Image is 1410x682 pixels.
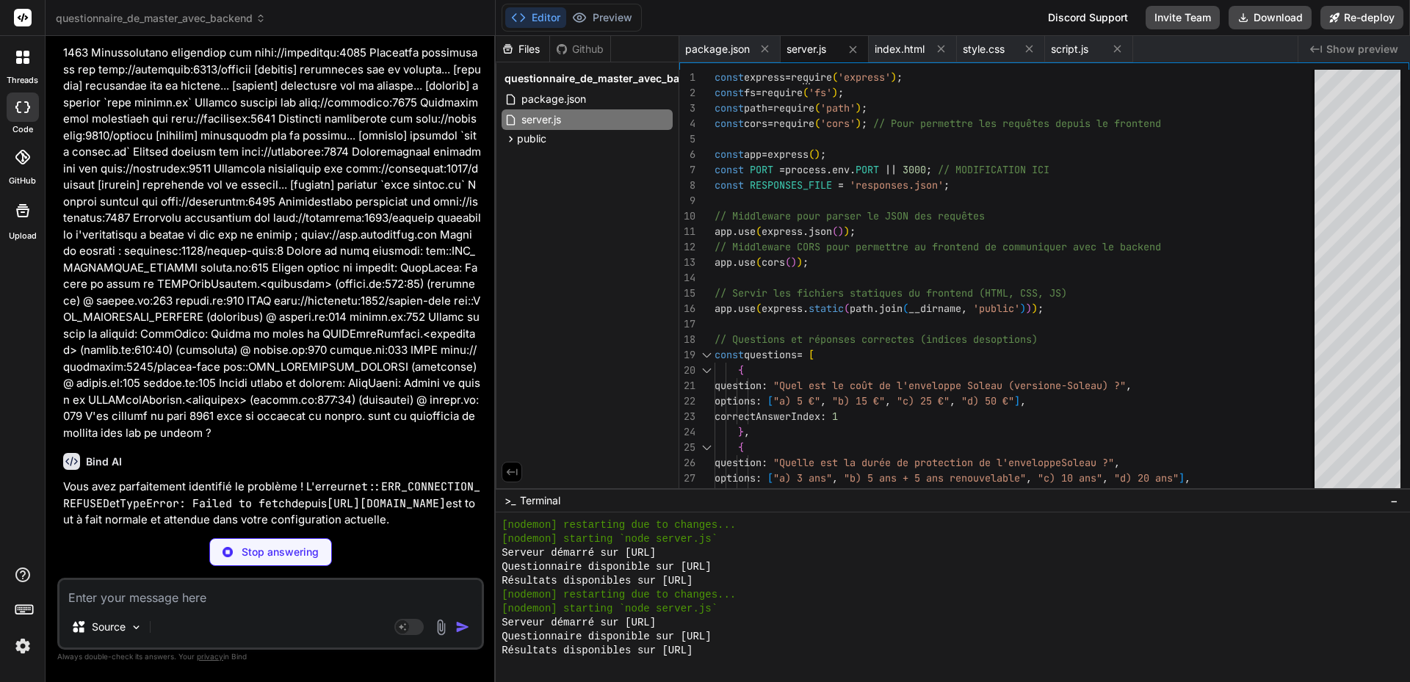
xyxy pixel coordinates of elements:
[779,163,785,176] span: =
[679,193,695,208] div: 9
[505,7,566,28] button: Editor
[797,348,803,361] span: =
[885,394,891,407] span: ,
[832,163,850,176] span: env
[773,117,814,130] span: require
[715,209,985,222] span: // Middleware pour parser le JSON des requêtes
[744,86,756,99] span: fs
[505,71,710,86] span: questionnaire_de_master_avec_backend
[57,650,484,664] p: Always double-check its answers. Your in Bind
[697,363,716,378] div: Click to collapse the range.
[715,70,744,84] span: const
[120,496,292,511] code: TypeError: Failed to fetch
[9,175,36,187] label: GitHub
[856,101,861,115] span: )
[679,101,695,116] div: 3
[242,545,319,559] p: Stop answering
[502,546,656,560] span: Serveur démarré sur [URL]
[679,286,695,301] div: 15
[502,630,712,644] span: Questionnaire disponible sur [URL]
[744,70,785,84] span: express
[679,301,695,316] div: 16
[762,148,767,161] span: =
[832,394,885,407] span: "b) 15 €"
[1038,302,1044,315] span: ;
[679,162,695,178] div: 7
[1020,302,1026,315] span: )
[756,302,762,315] span: (
[832,70,838,84] span: (
[809,148,814,161] span: (
[803,86,809,99] span: (
[785,163,826,176] span: process
[762,379,767,392] span: :
[803,225,809,238] span: .
[1102,471,1108,485] span: ,
[715,148,744,161] span: const
[1051,42,1088,57] span: script.js
[1126,379,1132,392] span: ,
[715,225,732,238] span: app
[679,455,695,471] div: 26
[679,70,695,85] div: 1
[679,116,695,131] div: 4
[814,117,820,130] span: (
[715,240,1008,253] span: // Middleware CORS pour permettre au frontend de c
[897,394,950,407] span: "c) 25 €"
[715,410,820,423] span: correctAnswerIndex
[875,42,925,57] span: index.html
[685,42,750,57] span: package.json
[738,440,744,454] span: {
[750,178,832,192] span: RESPONSES_FILE
[197,652,223,661] span: privacy
[814,148,820,161] span: )
[891,70,897,84] span: )
[809,86,832,99] span: 'fs'
[797,255,803,269] span: )
[1008,286,1067,300] span: , CSS, JS)
[715,255,732,269] span: app
[679,440,695,455] div: 25
[850,178,944,192] span: 'responses.json'
[496,42,549,57] div: Files
[756,86,762,99] span: =
[803,255,809,269] span: ;
[715,117,744,130] span: const
[715,101,744,115] span: const
[738,425,744,438] span: }
[327,496,446,511] code: [URL][DOMAIN_NAME]
[455,620,470,634] img: icon
[756,225,762,238] span: (
[12,123,33,136] label: code
[809,348,814,361] span: [
[820,101,856,115] span: 'path'
[826,163,832,176] span: .
[844,225,850,238] span: )
[679,332,695,347] div: 18
[1179,471,1185,485] span: ]
[517,131,546,146] span: public
[973,302,1020,315] span: 'public'
[744,348,797,361] span: questions
[502,518,736,532] span: [nodemon] restarting due to changes...
[767,471,773,485] span: [
[1039,6,1137,29] div: Discord Support
[762,225,803,238] span: express
[679,224,695,239] div: 11
[803,302,809,315] span: .
[715,456,762,469] span: question
[679,178,695,193] div: 8
[7,74,38,87] label: threads
[715,178,744,192] span: const
[961,394,1014,407] span: "d) 50 €"
[832,86,838,99] span: )
[767,394,773,407] span: [
[762,255,785,269] span: cors
[1038,471,1102,485] span: "c) 10 ans"
[762,86,803,99] span: require
[679,85,695,101] div: 2
[433,619,449,636] img: attachment
[732,302,738,315] span: .
[767,117,773,130] span: =
[1114,471,1179,485] span: "d) 20 ans"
